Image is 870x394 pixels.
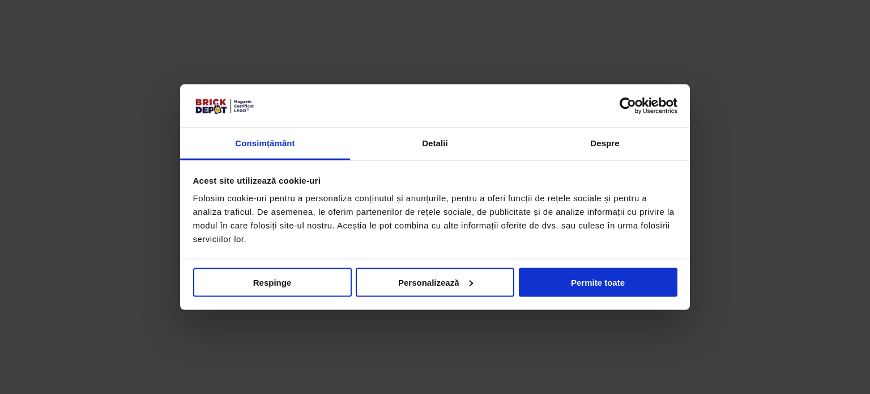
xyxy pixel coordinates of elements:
button: Respinge [193,268,352,296]
a: Detalii [350,128,520,160]
a: Consimțământ [180,128,350,160]
div: Acest site utilizează cookie-uri [193,173,677,187]
button: Personalizează [356,268,514,296]
img: siglă [193,97,255,115]
div: Folosim cookie-uri pentru a personaliza conținutul și anunțurile, pentru a oferi funcții de rețel... [193,192,677,246]
a: Usercentrics Cookiebot - opens in a new window [578,97,677,114]
a: Despre [520,128,690,160]
button: Permite toate [519,268,677,296]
